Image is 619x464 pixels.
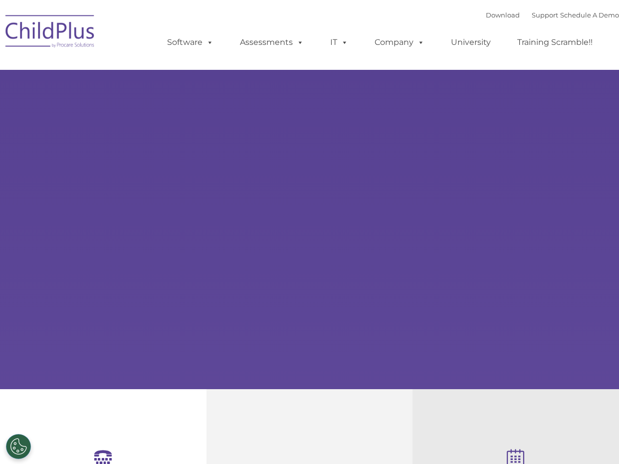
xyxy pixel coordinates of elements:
font: | [486,11,619,19]
a: IT [320,32,358,52]
button: Cookies Settings [6,434,31,459]
a: Assessments [230,32,314,52]
a: Training Scramble!! [507,32,603,52]
a: Support [532,11,558,19]
a: Software [157,32,223,52]
a: University [441,32,501,52]
a: Schedule A Demo [560,11,619,19]
a: Download [486,11,520,19]
a: Company [365,32,434,52]
img: ChildPlus by Procare Solutions [0,8,100,58]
